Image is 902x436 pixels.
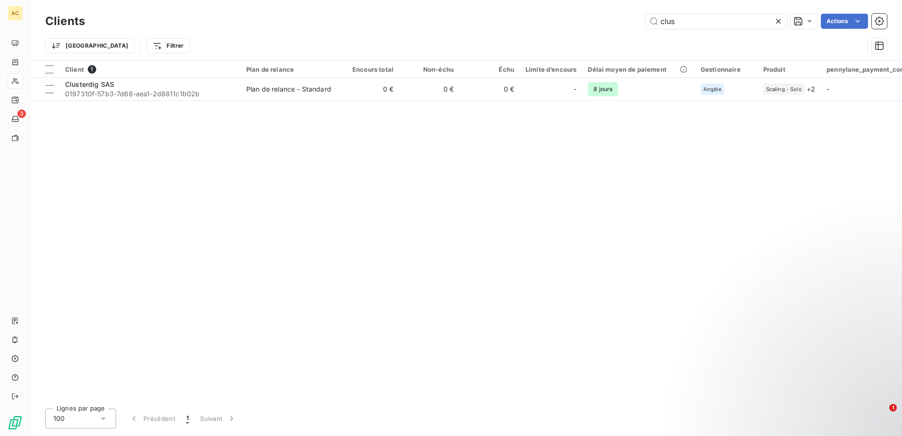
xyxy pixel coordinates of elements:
[465,66,514,73] div: Échu
[807,84,815,94] span: + 2
[53,414,65,423] span: 100
[339,78,399,101] td: 0 €
[65,66,84,73] span: Client
[88,65,96,74] span: 1
[194,409,242,428] button: Suivant
[45,13,85,30] h3: Clients
[65,89,235,99] span: 0197310f-57b3-7d66-aea1-2d8811c1b02b
[8,415,23,430] img: Logo LeanPay
[146,38,190,53] button: Filtrer
[763,66,815,73] div: Produit
[588,66,689,73] div: Délai moyen de paiement
[124,409,181,428] button: Précédent
[588,82,618,96] span: 8 jours
[399,78,459,101] td: 0 €
[889,404,897,411] span: 1
[181,409,194,428] button: 1
[827,85,829,93] span: -
[246,66,333,73] div: Plan de relance
[405,66,454,73] div: Non-échu
[17,109,26,118] span: 3
[526,66,576,73] div: Limite d’encours
[574,84,576,94] span: -
[766,86,802,92] span: Scaling - Solo
[246,84,331,94] div: Plan de relance - Standard
[344,66,393,73] div: Encours total
[701,66,752,73] div: Gestionnaire
[8,6,23,21] div: AC
[65,80,114,88] span: Clusterdig SAS
[186,414,189,423] span: 1
[45,38,134,53] button: [GEOGRAPHIC_DATA]
[645,14,787,29] input: Rechercher
[459,78,520,101] td: 0 €
[870,404,893,427] iframe: Intercom live chat
[821,14,868,29] button: Actions
[703,86,721,92] span: Angèle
